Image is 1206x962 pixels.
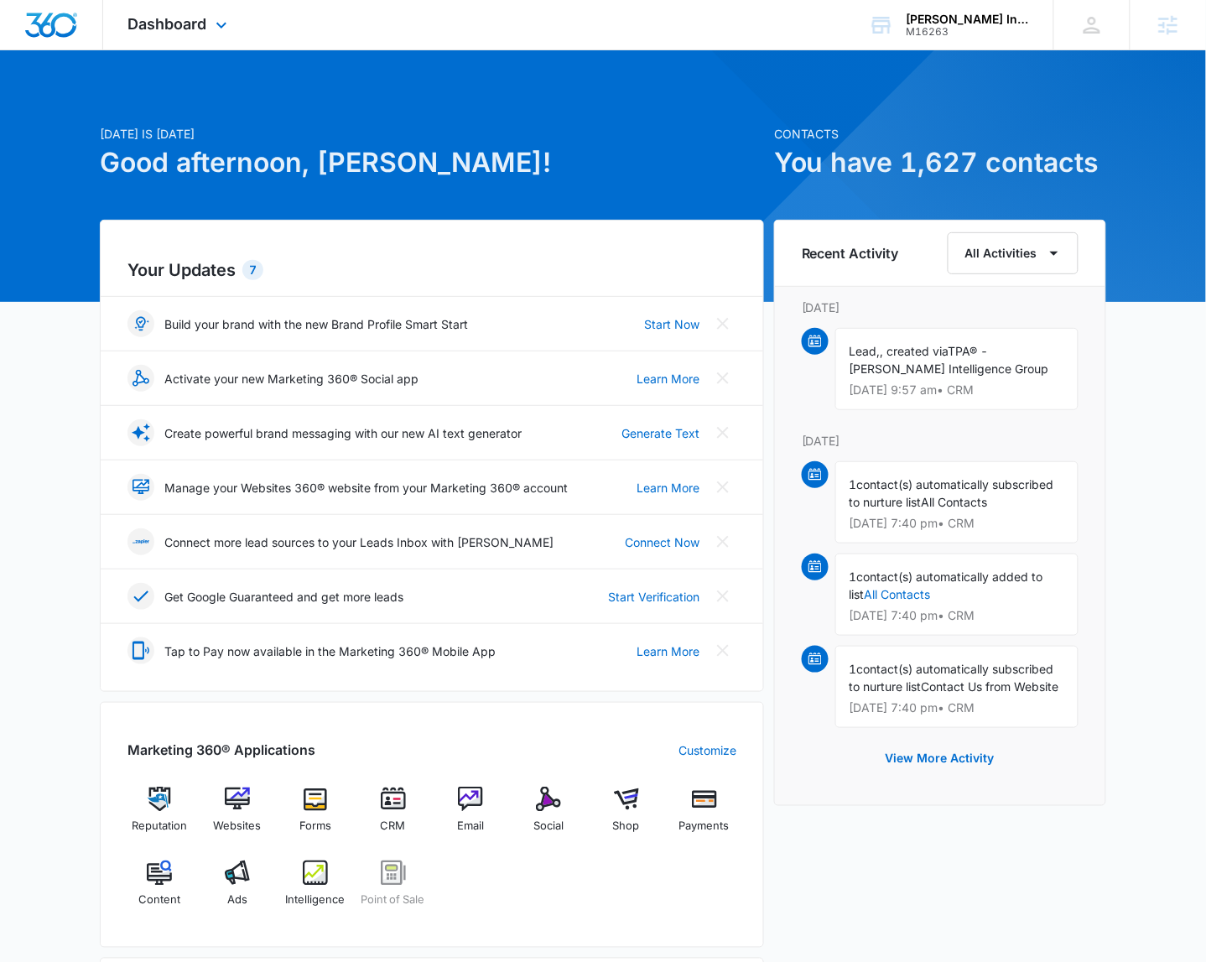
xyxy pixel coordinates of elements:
[164,642,496,660] p: Tap to Pay now available in the Marketing 360® Mobile App
[850,384,1064,396] p: [DATE] 9:57 am • CRM
[27,44,40,57] img: website_grey.svg
[127,257,736,283] h2: Your Updates
[774,125,1106,143] p: Contacts
[802,299,1079,316] p: [DATE]
[299,819,331,835] span: Forms
[47,27,82,40] div: v 4.0.25
[127,861,192,921] a: Content
[850,344,1049,376] span: TPA® - [PERSON_NAME] Intelligence Group
[227,892,247,909] span: Ads
[128,15,207,33] span: Dashboard
[608,588,699,606] a: Start Verification
[850,610,1064,621] p: [DATE] 7:40 pm • CRM
[164,424,522,442] p: Create powerful brand messaging with our new AI text generator
[644,315,699,333] a: Start Now
[44,44,185,57] div: Domain: [DOMAIN_NAME]
[710,637,736,664] button: Close
[710,419,736,446] button: Close
[710,583,736,610] button: Close
[27,27,40,40] img: logo_orange.svg
[710,528,736,555] button: Close
[613,819,640,835] span: Shop
[100,125,764,143] p: [DATE] is [DATE]
[850,477,857,491] span: 1
[164,315,468,333] p: Build your brand with the new Brand Profile Smart Start
[637,370,699,387] a: Learn More
[907,13,1029,26] div: account name
[164,370,418,387] p: Activate your new Marketing 360® Social app
[850,344,881,358] span: Lead,
[948,232,1079,274] button: All Activities
[865,587,931,601] a: All Contacts
[922,495,988,509] span: All Contacts
[45,97,59,111] img: tab_domain_overview_orange.svg
[802,432,1079,450] p: [DATE]
[533,819,564,835] span: Social
[138,892,180,909] span: Content
[167,97,180,111] img: tab_keywords_by_traffic_grey.svg
[283,787,348,847] a: Forms
[457,819,484,835] span: Email
[672,787,736,847] a: Payments
[710,474,736,501] button: Close
[850,662,1054,694] span: contact(s) automatically subscribed to nurture list
[678,741,736,759] a: Customize
[621,424,699,442] a: Generate Text
[869,738,1011,778] button: View More Activity
[595,787,659,847] a: Shop
[64,99,150,110] div: Domain Overview
[850,477,1054,509] span: contact(s) automatically subscribed to nurture list
[361,892,425,909] span: Point of Sale
[381,819,406,835] span: CRM
[361,861,425,921] a: Point of Sale
[850,702,1064,714] p: [DATE] 7:40 pm • CRM
[850,569,857,584] span: 1
[637,642,699,660] a: Learn More
[850,517,1064,529] p: [DATE] 7:40 pm • CRM
[164,479,568,497] p: Manage your Websites 360® website from your Marketing 360® account
[127,740,315,760] h2: Marketing 360® Applications
[922,679,1059,694] span: Contact Us from Website
[205,787,270,847] a: Websites
[637,479,699,497] a: Learn More
[132,819,187,835] span: Reputation
[802,243,899,263] h6: Recent Activity
[205,861,270,921] a: Ads
[710,365,736,392] button: Close
[185,99,283,110] div: Keywords by Traffic
[850,662,857,676] span: 1
[710,310,736,337] button: Close
[164,588,403,606] p: Get Google Guaranteed and get more leads
[100,143,764,183] h1: Good afternoon, [PERSON_NAME]!
[283,861,348,921] a: Intelligence
[907,26,1029,38] div: account id
[214,819,262,835] span: Websites
[127,787,192,847] a: Reputation
[361,787,425,847] a: CRM
[774,143,1106,183] h1: You have 1,627 contacts
[439,787,503,847] a: Email
[164,533,554,551] p: Connect more lead sources to your Leads Inbox with [PERSON_NAME]
[242,260,263,280] div: 7
[881,344,949,358] span: , created via
[850,569,1043,601] span: contact(s) automatically added to list
[625,533,699,551] a: Connect Now
[679,819,730,835] span: Payments
[285,892,345,909] span: Intelligence
[517,787,581,847] a: Social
